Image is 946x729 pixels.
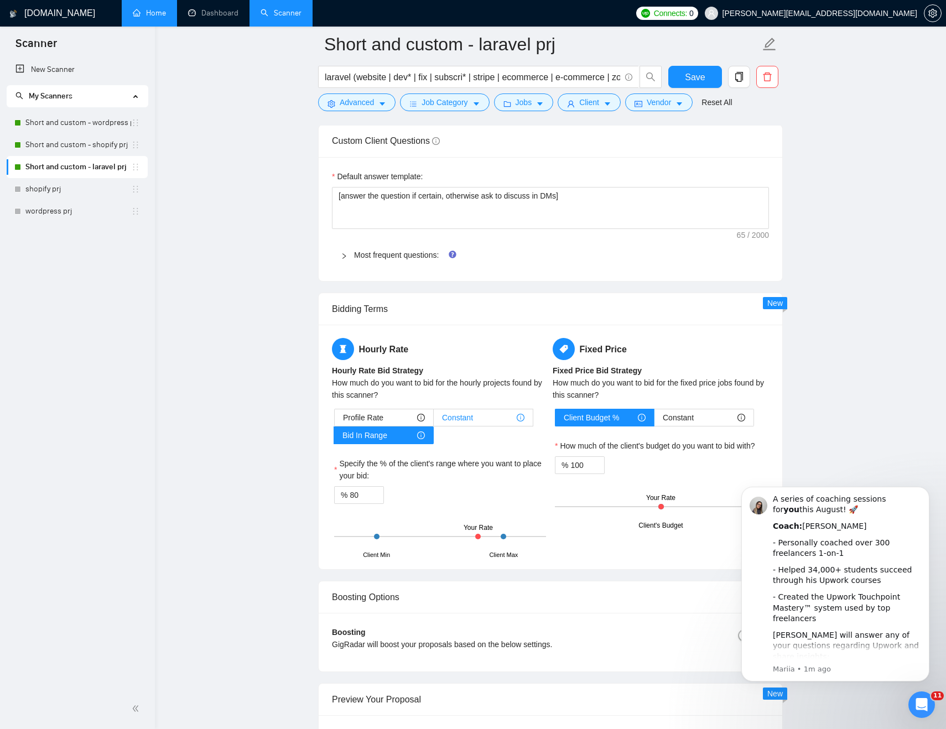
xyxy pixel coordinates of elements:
[342,427,387,444] span: Bid In Range
[448,249,458,259] div: Tooltip anchor
[340,96,374,108] span: Advanced
[332,684,769,715] div: Preview Your Proposal
[553,377,769,401] div: How much do you want to bid for the fixed price jobs found by this scanner?
[15,59,139,81] a: New Scanner
[604,100,611,108] span: caret-down
[324,30,760,58] input: Scanner name...
[725,470,946,699] iframe: Intercom notifications message
[378,100,386,108] span: caret-down
[494,93,554,111] button: folderJobscaret-down
[737,414,745,421] span: info-circle
[442,409,473,426] span: Constant
[15,92,23,100] span: search
[635,100,642,108] span: idcard
[625,93,693,111] button: idcardVendorcaret-down
[332,187,769,229] textarea: Default answer template:
[638,520,683,531] div: Client's Budget
[7,112,148,134] li: Short and custom - wordpress prj
[350,487,383,503] input: Specify the % of the client's range where you want to place your bid:
[332,628,366,637] b: Boosting
[422,96,467,108] span: Job Category
[558,93,621,111] button: userClientcaret-down
[328,100,335,108] span: setting
[464,523,493,533] div: Your Rate
[332,338,354,360] span: hourglass
[489,550,518,560] div: Client Max
[131,185,140,194] span: holder
[334,457,546,482] label: Specify the % of the client's range where you want to place your bid:
[689,7,694,19] span: 0
[332,377,548,401] div: How much do you want to bid for the hourly projects found by this scanner?
[7,134,148,156] li: Short and custom - shopify prj
[188,8,238,18] a: dashboardDashboard
[332,242,769,268] div: Most frequent questions:
[701,96,732,108] a: Reset All
[553,366,642,375] b: Fixed Price Bid Strategy
[675,100,683,108] span: caret-down
[7,156,148,178] li: Short and custom - laravel prj
[7,35,66,59] span: Scanner
[332,638,660,650] div: GigRadar will boost your proposals based on the below settings.
[553,338,769,360] h5: Fixed Price
[728,66,750,88] button: copy
[25,112,131,134] a: Short and custom - wordpress prj
[564,409,619,426] span: Client Budget %
[472,100,480,108] span: caret-down
[332,170,423,183] label: Default answer template:
[924,4,942,22] button: setting
[640,66,662,88] button: search
[25,134,131,156] a: Short and custom - shopify prj
[7,200,148,222] li: wordpress prj
[640,72,661,82] span: search
[363,550,390,560] div: Client Min
[409,100,417,108] span: bars
[332,293,769,325] div: Bidding Terms
[516,96,532,108] span: Jobs
[641,9,650,18] img: upwork-logo.png
[341,253,347,259] span: right
[133,8,166,18] a: homeHome
[131,140,140,149] span: holder
[9,5,17,23] img: logo
[332,581,769,613] div: Boosting Options
[646,493,675,503] div: Your Rate
[417,431,425,439] span: info-circle
[325,70,620,84] input: Search Freelance Jobs...
[767,299,783,308] span: New
[132,703,143,714] span: double-left
[131,163,140,171] span: holder
[517,414,524,421] span: info-circle
[555,440,755,452] label: How much of the client's budget do you want to bid with?
[553,338,575,360] span: tag
[762,37,777,51] span: edit
[570,457,604,473] input: How much of the client's budget do you want to bid with?
[400,93,489,111] button: barsJob Categorycaret-down
[7,178,148,200] li: shopify prj
[354,251,439,259] a: Most frequent questions:
[7,59,148,81] li: New Scanner
[15,91,72,101] span: My Scanners
[332,136,440,145] span: Custom Client Questions
[625,74,632,81] span: info-circle
[25,156,131,178] a: Short and custom - laravel prj
[432,137,440,145] span: info-circle
[663,409,694,426] span: Constant
[685,70,705,84] span: Save
[931,691,944,700] span: 11
[29,91,72,101] span: My Scanners
[503,100,511,108] span: folder
[567,100,575,108] span: user
[417,414,425,421] span: info-circle
[708,9,715,17] span: user
[924,9,942,18] a: setting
